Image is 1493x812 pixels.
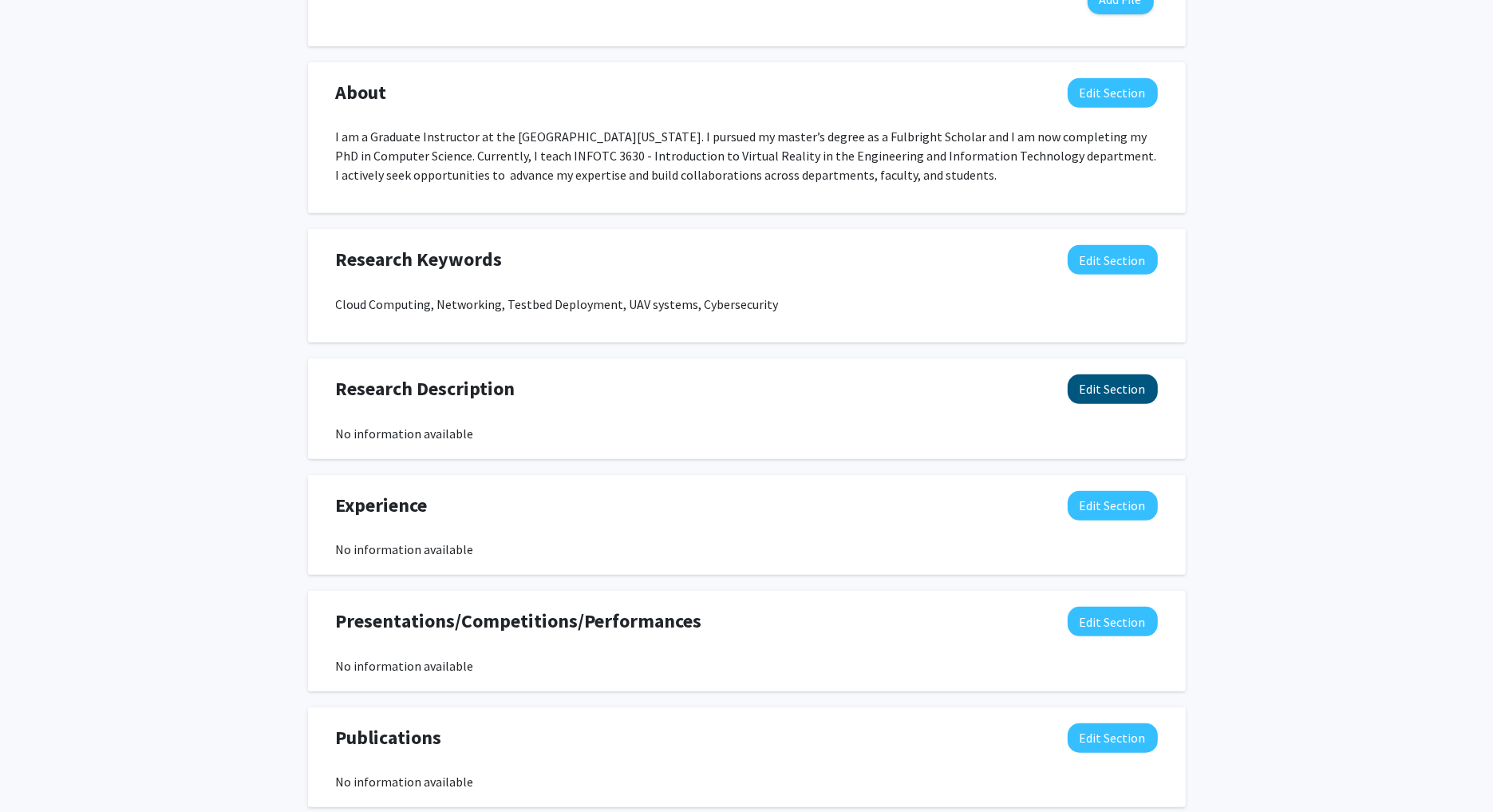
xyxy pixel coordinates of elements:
span: Experience [336,491,428,520]
div: No information available [336,540,1158,559]
button: Edit Presentations/Competitions/Performances [1068,607,1158,636]
button: Edit Publications [1068,723,1158,753]
span: Research Description [336,374,515,403]
button: Edit Experience [1068,491,1158,521]
div: No information available [336,772,1158,791]
span: Research Keywords [336,245,503,274]
button: Edit Research Description [1068,374,1158,404]
p: Cloud Computing, Networking, Testbed Deployment, UAV systems, Cybersecurity [336,295,1158,314]
span: Publications [336,723,442,752]
span: About [336,78,387,107]
button: Edit Research Keywords [1068,245,1158,275]
span: Presentations/Competitions/Performances [336,607,702,636]
div: No information available [336,656,1158,675]
button: Edit About [1068,78,1158,108]
p: I am a Graduate Instructor at the [GEOGRAPHIC_DATA][US_STATE]. I pursued my master’s degree as a ... [336,127,1158,184]
div: No information available [336,424,1158,443]
iframe: Chat [12,740,68,800]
